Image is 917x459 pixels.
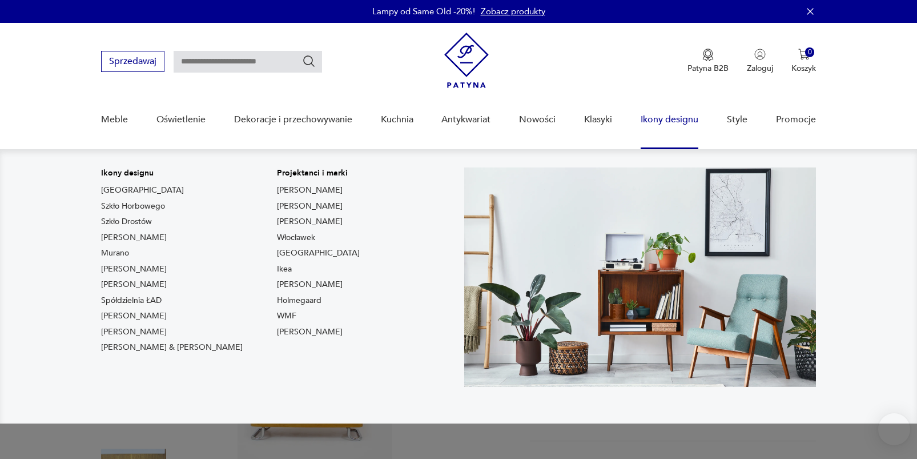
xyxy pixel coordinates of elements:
[277,216,343,227] a: [PERSON_NAME]
[101,201,165,212] a: Szkło Horbowego
[464,167,816,386] img: Meble
[277,264,292,275] a: Ikea
[754,49,766,60] img: Ikonka użytkownika
[101,279,167,290] a: [PERSON_NAME]
[702,49,714,61] img: Ikona medalu
[687,63,729,74] p: Patyna B2B
[277,326,343,338] a: [PERSON_NAME]
[481,6,545,17] a: Zobacz produkty
[101,342,243,353] a: [PERSON_NAME] & [PERSON_NAME]
[791,49,816,74] button: 0Koszyk
[101,51,164,72] button: Sprzedawaj
[727,98,747,142] a: Style
[776,98,816,142] a: Promocje
[101,248,129,259] a: Murano
[519,98,556,142] a: Nowości
[101,216,152,227] a: Szkło Drostów
[101,232,167,244] a: [PERSON_NAME]
[302,54,316,68] button: Szukaj
[441,98,490,142] a: Antykwariat
[277,167,360,179] p: Projektanci i marki
[101,295,162,306] a: Spółdzielnia ŁAD
[277,310,296,322] a: WMF
[791,63,816,74] p: Koszyk
[444,33,489,88] img: Patyna - sklep z meblami i dekoracjami vintage
[277,201,343,212] a: [PERSON_NAME]
[747,49,773,74] button: Zaloguj
[798,49,810,60] img: Ikona koszyka
[101,167,243,179] p: Ikony designu
[584,98,612,142] a: Klasyki
[747,63,773,74] p: Zaloguj
[381,98,413,142] a: Kuchnia
[101,310,167,322] a: [PERSON_NAME]
[234,98,352,142] a: Dekoracje i przechowywanie
[101,58,164,66] a: Sprzedawaj
[805,47,815,57] div: 0
[687,49,729,74] button: Patyna B2B
[277,248,360,259] a: [GEOGRAPHIC_DATA]
[687,49,729,74] a: Ikona medaluPatyna B2B
[101,326,167,338] a: [PERSON_NAME]
[101,185,184,196] a: [GEOGRAPHIC_DATA]
[641,98,698,142] a: Ikony designu
[277,232,315,244] a: Włocławek
[277,295,321,306] a: Holmegaard
[101,98,128,142] a: Meble
[277,279,343,290] a: [PERSON_NAME]
[156,98,206,142] a: Oświetlenie
[277,185,343,196] a: [PERSON_NAME]
[878,413,910,445] iframe: Smartsupp widget button
[372,6,475,17] p: Lampy od Same Old -20%!
[101,264,167,275] a: [PERSON_NAME]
